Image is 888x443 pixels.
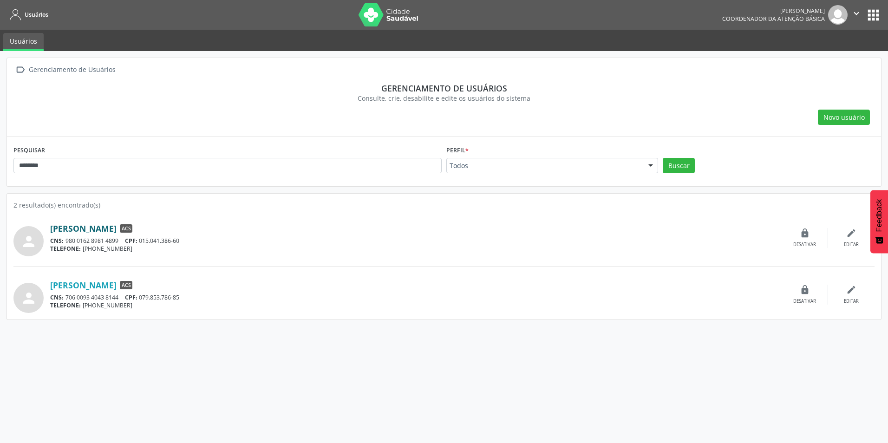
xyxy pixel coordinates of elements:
[27,63,117,77] div: Gerenciamento de Usuários
[844,298,859,305] div: Editar
[793,241,816,248] div: Desativar
[20,290,37,306] i: person
[446,143,469,158] label: Perfil
[848,5,865,25] button: 
[13,63,27,77] i: 
[722,15,825,23] span: Coordenador da Atenção Básica
[20,93,868,103] div: Consulte, crie, desabilite e edite os usuários do sistema
[823,112,865,122] span: Novo usuário
[844,241,859,248] div: Editar
[722,7,825,15] div: [PERSON_NAME]
[50,237,782,245] div: 980 0162 8981 4899 015.041.386-60
[7,7,48,22] a: Usuários
[865,7,881,23] button: apps
[800,228,810,238] i: lock
[120,224,132,233] span: ACS
[50,223,117,234] a: [PERSON_NAME]
[800,285,810,295] i: lock
[870,190,888,253] button: Feedback - Mostrar pesquisa
[50,280,117,290] a: [PERSON_NAME]
[50,245,782,253] div: [PHONE_NUMBER]
[50,293,782,301] div: 706 0093 4043 8144 079.853.786-85
[50,245,81,253] span: TELEFONE:
[50,293,64,301] span: CNS:
[50,301,81,309] span: TELEFONE:
[125,293,137,301] span: CPF:
[13,63,117,77] a:  Gerenciamento de Usuários
[851,8,862,19] i: 
[20,83,868,93] div: Gerenciamento de usuários
[793,298,816,305] div: Desativar
[828,5,848,25] img: img
[25,11,48,19] span: Usuários
[3,33,44,51] a: Usuários
[450,161,639,170] span: Todos
[50,237,64,245] span: CNS:
[846,228,856,238] i: edit
[846,285,856,295] i: edit
[125,237,137,245] span: CPF:
[663,158,695,174] button: Buscar
[120,281,132,289] span: ACS
[50,301,782,309] div: [PHONE_NUMBER]
[818,110,870,125] button: Novo usuário
[13,200,875,210] div: 2 resultado(s) encontrado(s)
[20,233,37,250] i: person
[13,143,45,158] label: PESQUISAR
[875,199,883,232] span: Feedback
